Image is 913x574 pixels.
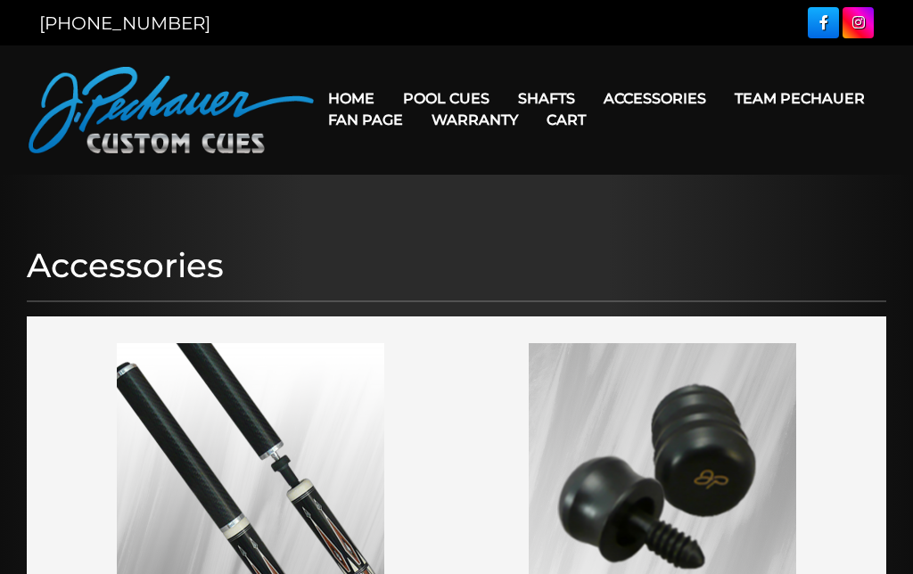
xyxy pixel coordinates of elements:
a: Home [314,76,389,121]
a: Accessories [589,76,720,121]
a: Warranty [417,97,532,143]
a: Cart [532,97,600,143]
img: Pechauer Custom Cues [29,67,314,153]
a: [PHONE_NUMBER] [39,12,210,34]
h1: Accessories [27,246,886,286]
a: Team Pechauer [720,76,879,121]
a: Fan Page [314,97,417,143]
a: Pool Cues [389,76,504,121]
a: Shafts [504,76,589,121]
